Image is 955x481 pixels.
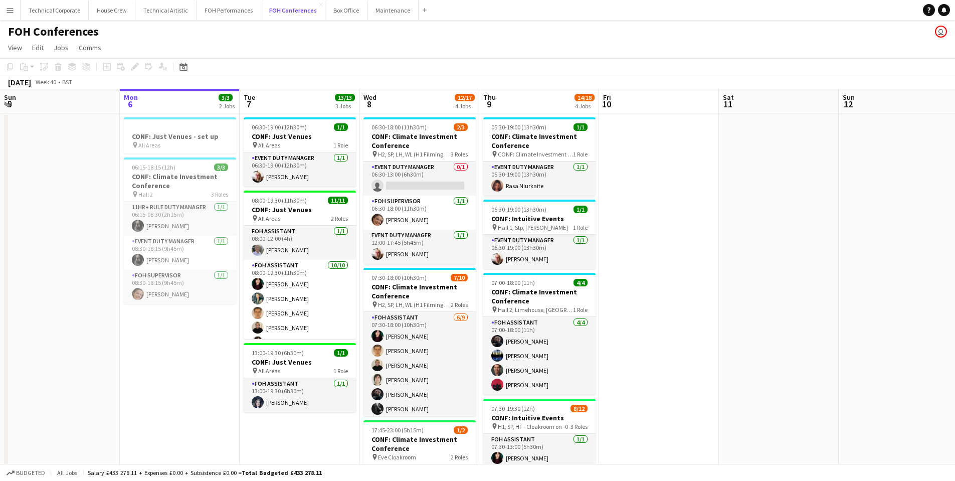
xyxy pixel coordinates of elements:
[483,117,596,196] app-job-card: 05:30-19:00 (13h30m)1/1CONF: Climate Investment Conference CONF: Climate Investment Conference1 R...
[50,41,73,54] a: Jobs
[451,274,468,281] span: 7/10
[32,43,44,52] span: Edit
[8,77,31,87] div: [DATE]
[575,94,595,101] span: 14/18
[333,141,348,149] span: 1 Role
[258,141,280,149] span: All Areas
[219,94,233,101] span: 3/3
[124,270,236,304] app-card-role: FOH Supervisor1/108:30-18:15 (9h45m)[PERSON_NAME]
[482,98,496,110] span: 9
[451,453,468,461] span: 2 Roles
[362,98,376,110] span: 8
[363,268,476,416] app-job-card: 07:30-18:00 (10h30m)7/10CONF: Climate Investment Conference H2, SP, LH, WL (H1 Filming only)2 Rol...
[454,426,468,434] span: 1/2
[21,1,89,20] button: Technical Corporate
[244,343,356,412] app-job-card: 13:00-19:30 (6h30m)1/1CONF: Just Venues All Areas1 RoleFOH Assistant1/113:00-19:30 (6h30m)[PERSON...
[242,98,255,110] span: 7
[498,224,568,231] span: Hall 1, Stp, [PERSON_NAME]
[124,172,236,190] h3: CONF: Climate Investment Conference
[331,215,348,222] span: 2 Roles
[242,469,322,476] span: Total Budgeted £433 278.11
[602,98,611,110] span: 10
[62,78,72,86] div: BST
[498,306,573,313] span: Hall 2, Limehouse, [GEOGRAPHIC_DATA]
[841,98,855,110] span: 12
[454,123,468,131] span: 2/3
[721,98,734,110] span: 11
[570,405,588,412] span: 8/12
[211,191,228,198] span: 3 Roles
[723,93,734,102] span: Sat
[363,435,476,453] h3: CONF: Climate Investment Conference
[483,434,596,468] app-card-role: FOH Assistant1/107:30-13:00 (5h30m)[PERSON_NAME]
[244,117,356,187] div: 06:30-19:00 (12h30m)1/1CONF: Just Venues All Areas1 RoleEvent Duty Manager1/106:30-19:00 (12h30m)...
[132,164,175,171] span: 06:15-18:15 (12h)
[333,367,348,375] span: 1 Role
[363,93,376,102] span: Wed
[244,205,356,214] h3: CONF: Just Venues
[483,317,596,395] app-card-role: FOH Assistant4/407:00-18:00 (11h)[PERSON_NAME][PERSON_NAME][PERSON_NAME][PERSON_NAME]
[491,405,535,412] span: 07:30-19:30 (12h)
[244,191,356,339] app-job-card: 08:00-19:30 (11h30m)11/11CONF: Just Venues All Areas2 RolesFOH Assistant1/108:00-12:00 (4h)[PERSO...
[371,426,424,434] span: 17:45-23:00 (5h15m)
[328,197,348,204] span: 11/11
[573,306,588,313] span: 1 Role
[33,78,58,86] span: Week 40
[4,93,16,102] span: Sun
[935,26,947,38] app-user-avatar: Liveforce Admin
[335,102,354,110] div: 3 Jobs
[455,94,475,101] span: 12/17
[483,287,596,305] h3: CONF: Climate Investment Conference
[570,423,588,430] span: 3 Roles
[363,196,476,230] app-card-role: FOH Supervisor1/106:30-18:00 (11h30m)[PERSON_NAME]
[124,93,138,102] span: Mon
[89,1,135,20] button: House Crew
[334,123,348,131] span: 1/1
[363,117,476,264] app-job-card: 06:30-18:00 (11h30m)2/3CONF: Climate Investment Conference H2, SP, LH, WL (H1 Filming only)3 Role...
[124,117,236,153] div: CONF: Just Venues - set up All Areas
[334,349,348,357] span: 1/1
[378,301,451,308] span: H2, SP, LH, WL (H1 Filming only)
[491,123,546,131] span: 05:30-19:00 (13h30m)
[79,43,101,52] span: Comms
[135,1,197,20] button: Technical Artistic
[124,236,236,270] app-card-role: Event Duty Manager1/108:30-18:15 (9h45m)[PERSON_NAME]
[483,93,496,102] span: Thu
[367,1,419,20] button: Maintenance
[197,1,261,20] button: FOH Performances
[573,224,588,231] span: 1 Role
[124,132,236,141] h3: CONF: Just Venues - set up
[483,200,596,269] app-job-card: 05:30-19:00 (13h30m)1/1CONF: Intuitive Events Hall 1, Stp, [PERSON_NAME]1 RoleEvent Duty Manager1...
[122,98,138,110] span: 6
[252,197,307,204] span: 08:00-19:30 (11h30m)
[371,274,427,281] span: 07:30-18:00 (10h30m)
[378,453,416,461] span: Eve Cloakroom
[574,279,588,286] span: 4/4
[574,206,588,213] span: 1/1
[363,132,476,150] h3: CONF: Climate Investment Conference
[491,206,546,213] span: 05:30-19:00 (13h30m)
[75,41,105,54] a: Comms
[55,469,79,476] span: All jobs
[124,202,236,236] app-card-role: 11hr+ Rule Duty Manager1/106:15-08:30 (2h15m)[PERSON_NAME]
[378,150,451,158] span: H2, SP, LH, WL (H1 Filming only)
[483,413,596,422] h3: CONF: Intuitive Events
[244,226,356,260] app-card-role: FOH Assistant1/108:00-12:00 (4h)[PERSON_NAME]
[4,41,26,54] a: View
[451,150,468,158] span: 3 Roles
[363,282,476,300] h3: CONF: Climate Investment Conference
[219,102,235,110] div: 2 Jobs
[252,349,304,357] span: 13:00-19:30 (6h30m)
[483,273,596,395] app-job-card: 07:00-18:00 (11h)4/4CONF: Climate Investment Conference Hall 2, Limehouse, [GEOGRAPHIC_DATA]1 Rol...
[451,301,468,308] span: 2 Roles
[325,1,367,20] button: Box Office
[214,164,228,171] span: 3/3
[371,123,427,131] span: 06:30-18:00 (11h30m)
[455,102,474,110] div: 4 Jobs
[483,162,596,196] app-card-role: Event Duty Manager1/105:30-19:00 (13h30m)Rasa Niurkaite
